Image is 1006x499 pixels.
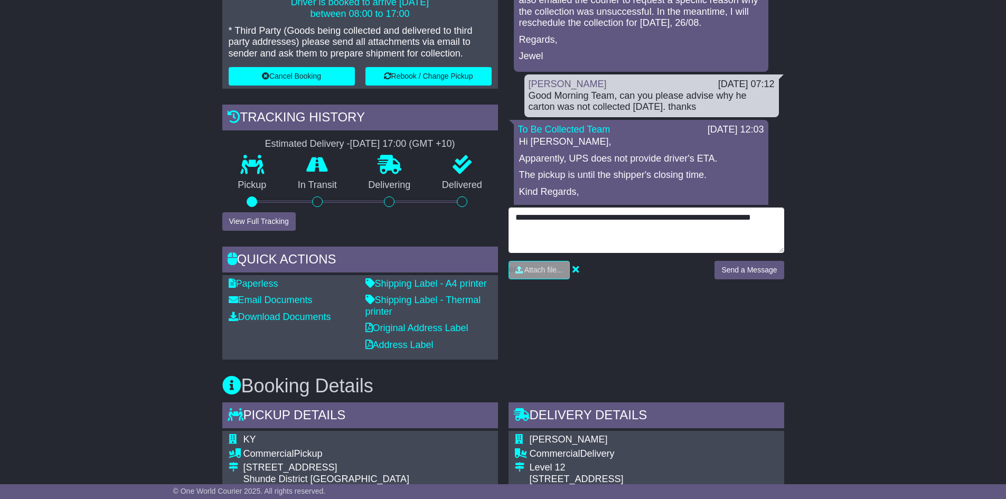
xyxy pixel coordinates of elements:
span: [PERSON_NAME] [530,434,608,445]
p: * Third Party (Goods being collected and delivered to third party addresses) please send all atta... [229,25,492,60]
button: Send a Message [714,261,784,279]
div: Tracking history [222,105,498,133]
button: Rebook / Change Pickup [365,67,492,86]
p: Delivering [353,180,427,191]
p: Hi [PERSON_NAME], [519,136,763,148]
a: To Be Collected Team [518,124,610,135]
div: Delivery Details [509,402,784,431]
span: Commercial [530,448,580,459]
span: Commercial [243,448,294,459]
a: [PERSON_NAME] [529,79,607,89]
div: Estimated Delivery - [222,138,498,150]
a: Shipping Label - A4 printer [365,278,487,289]
a: Email Documents [229,295,313,305]
div: [DATE] 07:12 [718,79,775,90]
h3: Booking Details [222,375,784,397]
div: [STREET_ADDRESS] [243,462,492,474]
p: Kind Regards, [519,186,763,198]
div: Pickup Details [222,402,498,431]
div: Shunde District [GEOGRAPHIC_DATA] [GEOGRAPHIC_DATA] [243,474,492,496]
div: [DATE] 12:03 [708,124,764,136]
div: Quick Actions [222,247,498,275]
a: Original Address Label [365,323,468,333]
div: Good Morning Team, can you please advise why he carton was not collected [DATE]. thanks [529,90,775,113]
a: Address Label [365,340,434,350]
p: The pickup is until the shipper's closing time. [519,170,763,181]
a: Paperless [229,278,278,289]
div: [STREET_ADDRESS] [530,474,778,485]
div: [DATE] 17:00 (GMT +10) [350,138,455,150]
a: Shipping Label - Thermal printer [365,295,481,317]
p: Regards, [519,34,763,46]
p: Pickup [222,180,283,191]
div: Delivery [530,448,778,460]
span: © One World Courier 2025. All rights reserved. [173,487,326,495]
button: View Full Tracking [222,212,296,231]
p: In Transit [282,180,353,191]
p: Delivered [426,180,498,191]
span: KY [243,434,256,445]
a: Download Documents [229,312,331,322]
p: [PERSON_NAME] [519,203,763,215]
p: Jewel [519,51,763,62]
p: Apparently, UPS does not provide driver's ETA. [519,153,763,165]
div: Level 12 [530,462,778,474]
button: Cancel Booking [229,67,355,86]
div: Pickup [243,448,492,460]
